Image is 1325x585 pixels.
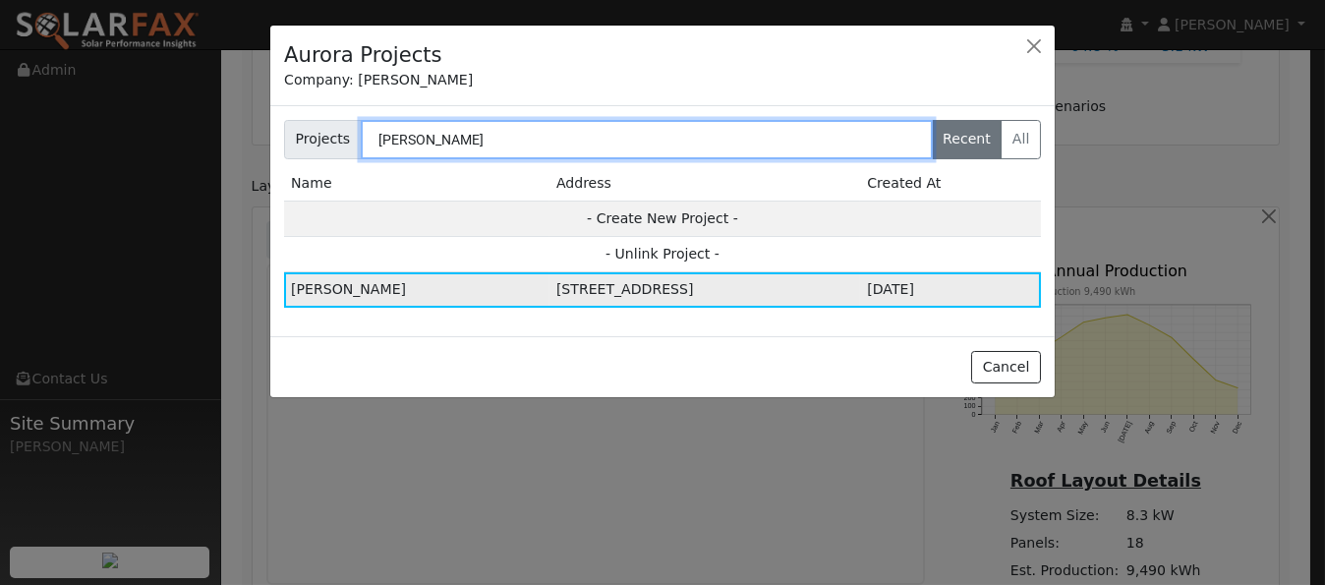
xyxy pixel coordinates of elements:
td: Address [549,166,860,202]
span: Projects [284,120,362,159]
div: Company: [PERSON_NAME] [284,70,1041,90]
td: - Create New Project - [284,201,1041,236]
button: Cancel [971,351,1041,384]
td: [PERSON_NAME] [284,272,549,308]
td: [STREET_ADDRESS] [549,272,860,308]
td: 4d [860,272,1041,308]
h4: Aurora Projects [284,39,442,71]
label: All [1001,120,1041,159]
label: Recent [932,120,1003,159]
td: Name [284,166,549,202]
td: Created At [860,166,1041,202]
td: - Unlink Project - [284,237,1041,272]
